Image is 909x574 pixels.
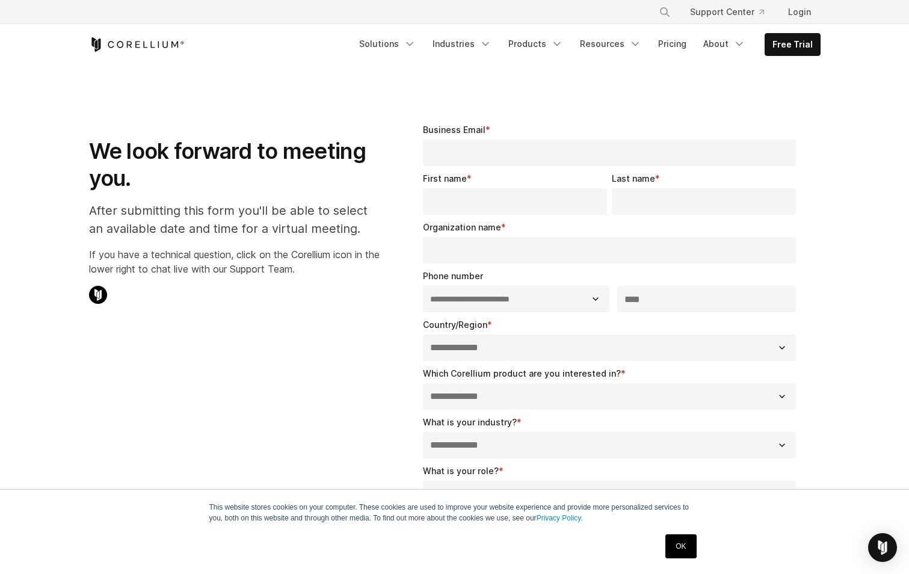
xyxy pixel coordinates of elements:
[501,33,570,55] a: Products
[612,173,655,184] span: Last name
[423,271,483,281] span: Phone number
[665,534,696,558] a: OK
[644,1,821,23] div: Navigation Menu
[423,417,517,427] span: What is your industry?
[537,514,583,522] a: Privacy Policy.
[89,247,380,276] p: If you have a technical question, click on the Corellium icon in the lower right to chat live wit...
[89,202,380,238] p: After submitting this form you'll be able to select an available date and time for a virtual meet...
[89,138,380,192] h1: We look forward to meeting you.
[423,466,499,476] span: What is your role?
[651,33,694,55] a: Pricing
[423,125,485,135] span: Business Email
[423,173,467,184] span: First name
[352,33,423,55] a: Solutions
[778,1,821,23] a: Login
[573,33,649,55] a: Resources
[680,1,774,23] a: Support Center
[89,286,107,304] img: Corellium Chat Icon
[89,37,185,52] a: Corellium Home
[425,33,499,55] a: Industries
[696,33,753,55] a: About
[423,319,487,330] span: Country/Region
[209,502,700,523] p: This website stores cookies on your computer. These cookies are used to improve your website expe...
[423,368,621,378] span: Which Corellium product are you interested in?
[868,533,897,562] div: Open Intercom Messenger
[352,33,821,56] div: Navigation Menu
[765,34,820,55] a: Free Trial
[654,1,676,23] button: Search
[423,222,501,232] span: Organization name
